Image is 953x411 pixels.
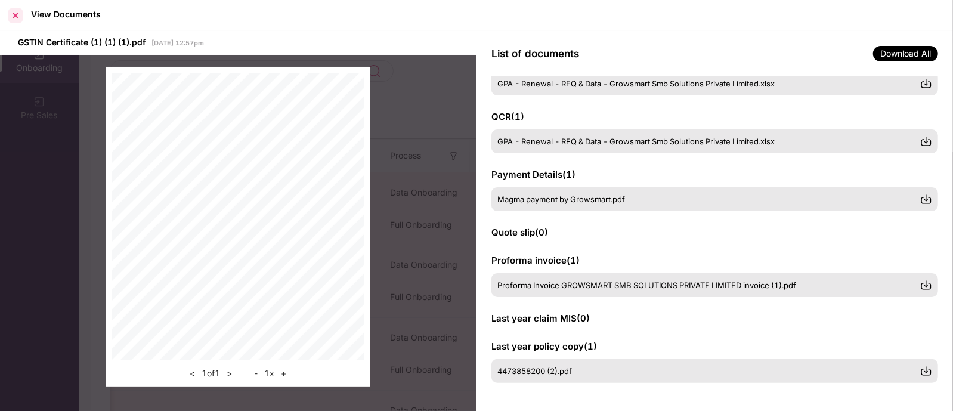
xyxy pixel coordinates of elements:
div: View Documents [31,9,101,19]
span: GSTIN Certificate (1) (1) (1).pdf [18,37,146,47]
span: Quote slip ( 0 ) [491,227,548,238]
span: GPA - Renewal - RFQ & Data - Growsmart Smb Solutions Private Limited.xlsx [497,79,775,88]
img: svg+xml;base64,PHN2ZyBpZD0iRG93bmxvYWQtMzJ4MzIiIHhtbG5zPSJodHRwOi8vd3d3LnczLm9yZy8yMDAwL3N2ZyIgd2... [920,135,932,147]
span: List of documents [491,48,579,60]
img: svg+xml;base64,PHN2ZyBpZD0iRG93bmxvYWQtMzJ4MzIiIHhtbG5zPSJodHRwOi8vd3d3LnczLm9yZy8yMDAwL3N2ZyIgd2... [920,78,932,89]
span: GPA - Renewal - RFQ & Data - Growsmart Smb Solutions Private Limited.xlsx [497,137,775,146]
span: Last year claim MIS ( 0 ) [491,313,590,324]
img: svg+xml;base64,PHN2ZyBpZD0iRG93bmxvYWQtMzJ4MzIiIHhtbG5zPSJodHRwOi8vd3d3LnczLm9yZy8yMDAwL3N2ZyIgd2... [920,193,932,205]
span: Proforma Invoice GROWSMART SMB SOLUTIONS PRIVATE LIMITED invoice (1).pdf [497,280,796,290]
div: 1 of 1 [186,366,236,381]
span: Proforma invoice ( 1 ) [491,255,580,266]
img: svg+xml;base64,PHN2ZyBpZD0iRG93bmxvYWQtMzJ4MzIiIHhtbG5zPSJodHRwOi8vd3d3LnczLm9yZy8yMDAwL3N2ZyIgd2... [920,365,932,377]
button: > [223,366,236,381]
span: [DATE] 12:57pm [151,39,204,47]
button: < [186,366,199,381]
span: QCR ( 1 ) [491,111,524,122]
span: Last year policy copy ( 1 ) [491,341,597,352]
button: + [277,366,290,381]
span: Download All [873,46,938,61]
img: svg+xml;base64,PHN2ZyBpZD0iRG93bmxvYWQtMzJ4MzIiIHhtbG5zPSJodHRwOi8vd3d3LnczLm9yZy8yMDAwL3N2ZyIgd2... [920,279,932,291]
span: Payment Details ( 1 ) [491,169,575,180]
div: 1 x [250,366,290,381]
span: Magma payment by Growsmart.pdf [497,194,625,204]
span: 4473858200 (2).pdf [497,366,572,376]
button: - [250,366,261,381]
